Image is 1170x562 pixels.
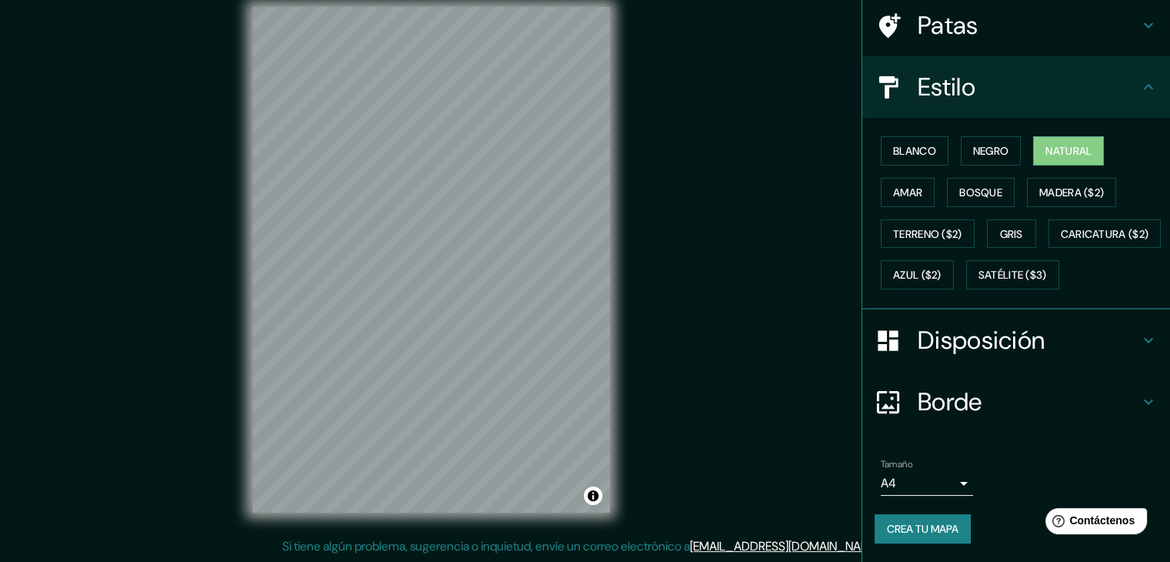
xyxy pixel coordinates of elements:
button: Terreno ($2) [881,219,975,249]
font: Si tiene algún problema, sugerencia o inquietud, envíe un correo electrónico a [282,538,690,554]
font: Amar [893,186,922,199]
font: Terreno ($2) [893,227,962,241]
font: Gris [1000,227,1023,241]
font: A4 [881,475,896,491]
iframe: Lanzador de widgets de ayuda [1033,502,1153,545]
button: Negro [961,136,1022,166]
font: Satélite ($3) [978,269,1047,283]
button: Gris [987,219,1036,249]
a: [EMAIL_ADDRESS][DOMAIN_NAME] [690,538,880,554]
font: Disposición [918,324,1045,356]
font: Estilo [918,71,975,103]
button: Amar [881,178,935,207]
font: Bosque [959,186,1002,199]
button: Bosque [947,178,1015,207]
font: Borde [918,386,982,418]
font: Madera ($2) [1039,186,1104,199]
font: Caricatura ($2) [1061,227,1149,241]
button: Madera ($2) [1027,178,1116,207]
font: Blanco [893,144,936,158]
div: Estilo [862,56,1170,118]
font: Tamaño [881,458,912,470]
font: Natural [1045,144,1092,158]
button: Activar o desactivar atribución [584,487,602,505]
button: Azul ($2) [881,260,954,289]
button: Satélite ($3) [966,260,1059,289]
canvas: Mapa [252,7,610,513]
button: Natural [1033,136,1104,166]
button: Caricatura ($2) [1048,219,1162,249]
div: Disposición [862,309,1170,371]
font: Negro [973,144,1009,158]
font: Crea tu mapa [887,522,958,536]
div: A4 [881,471,973,496]
button: Blanco [881,136,948,166]
font: Patas [918,9,978,42]
font: Azul ($2) [893,269,942,283]
div: Borde [862,371,1170,433]
button: Crea tu mapa [875,514,971,544]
